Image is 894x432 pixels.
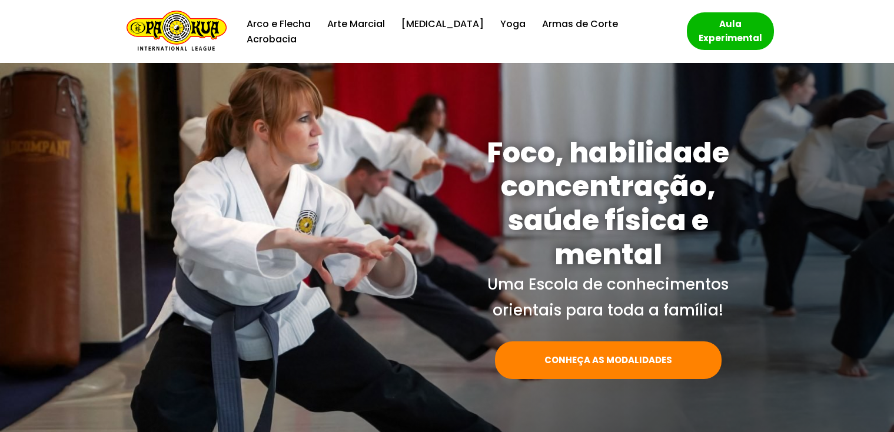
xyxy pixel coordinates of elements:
div: Menu primário [244,16,669,47]
a: Armas de Corte [542,16,618,32]
h1: Foco, habilidade concentração, saúde física e mental [456,136,760,271]
a: CONHEÇA AS MODALIDADES [495,341,722,379]
a: [MEDICAL_DATA] [401,16,484,32]
a: Escola de Conhecimentos Orientais Pa-Kua Uma escola para toda família [121,11,227,52]
a: Yoga [500,16,526,32]
p: Uma Escola de conhecimentos orientais para toda a família! [456,271,760,323]
a: Arte Marcial [327,16,385,32]
a: Acrobacia [247,31,297,47]
a: Arco e Flecha [247,16,311,32]
a: Aula Experimental [687,12,774,50]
